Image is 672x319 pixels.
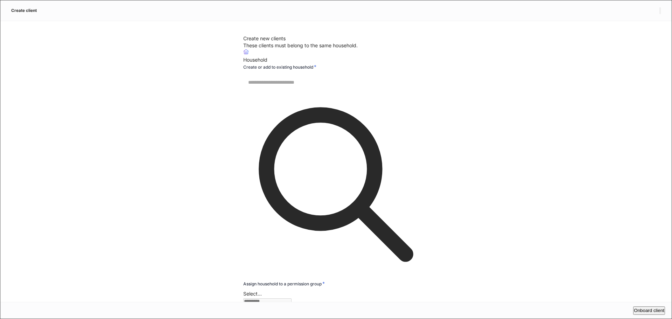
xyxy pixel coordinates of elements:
h6: Create or add to existing household [243,63,316,70]
button: Onboard client [633,306,665,315]
h5: Create client [11,7,37,14]
div: Create new clients [243,35,429,42]
div: Select... [243,290,429,297]
h6: Assign household to a permission group [243,280,325,287]
div: Onboard client [634,307,664,314]
div: Household [243,56,429,63]
div: These clients must belong to the same household. [243,42,429,49]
